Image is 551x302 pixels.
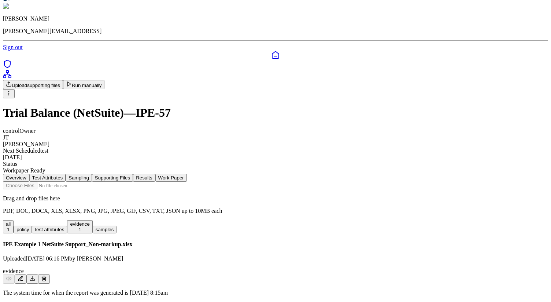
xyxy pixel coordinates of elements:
[66,174,92,182] button: Sampling
[3,290,548,296] p: The system time for when the report was generated is [DATE] 8:15am
[26,274,38,284] button: Download File
[93,226,117,233] button: samples
[32,226,67,233] button: test attributes
[3,174,548,182] nav: Tabs
[3,44,23,50] a: Sign out
[3,148,548,154] div: Next Scheduled test
[29,174,66,182] button: Test Attributes
[3,3,53,10] img: Roberto Fernandez
[3,154,548,161] div: [DATE]
[3,15,548,22] p: [PERSON_NAME]
[3,195,548,202] p: Drag and drop files here
[3,70,548,80] a: Integrations
[3,106,548,120] h1: Trial Balance (NetSuite) — IPE-57
[3,161,548,167] div: Status
[70,227,89,232] div: 1
[3,208,548,214] p: PDF, DOC, DOCX, XLS, XLSX, PNG, JPG, JPEG, GIF, CSV, TXT, JSON up to 10MB each
[3,174,29,182] button: Overview
[92,174,133,182] button: Supporting Files
[3,167,548,174] div: Workpaper Ready
[15,274,26,284] button: Add/Edit Description
[3,274,15,284] button: Preview File (hover for quick preview, click for full view)
[3,255,548,262] p: Uploaded [DATE] 06:16 PM by [PERSON_NAME]
[38,274,50,284] button: Delete File
[6,227,11,232] div: 1
[3,220,14,233] button: all1
[3,89,15,98] button: More Options
[3,141,49,147] span: [PERSON_NAME]
[67,220,92,233] button: evidence1
[63,80,105,89] button: Run manually
[3,59,548,70] a: SOC
[133,174,155,182] button: Results
[3,51,548,59] a: Dashboard
[14,226,32,233] button: policy
[3,268,548,274] div: evidence
[3,80,63,89] button: Uploadsupporting files
[3,28,548,34] p: [PERSON_NAME][EMAIL_ADDRESS]
[3,134,9,141] span: JT
[3,241,548,248] h4: IPE Example 1 NetSuite Support_Non-markup.xlsx
[3,128,548,134] div: control Owner
[155,174,187,182] button: Work Paper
